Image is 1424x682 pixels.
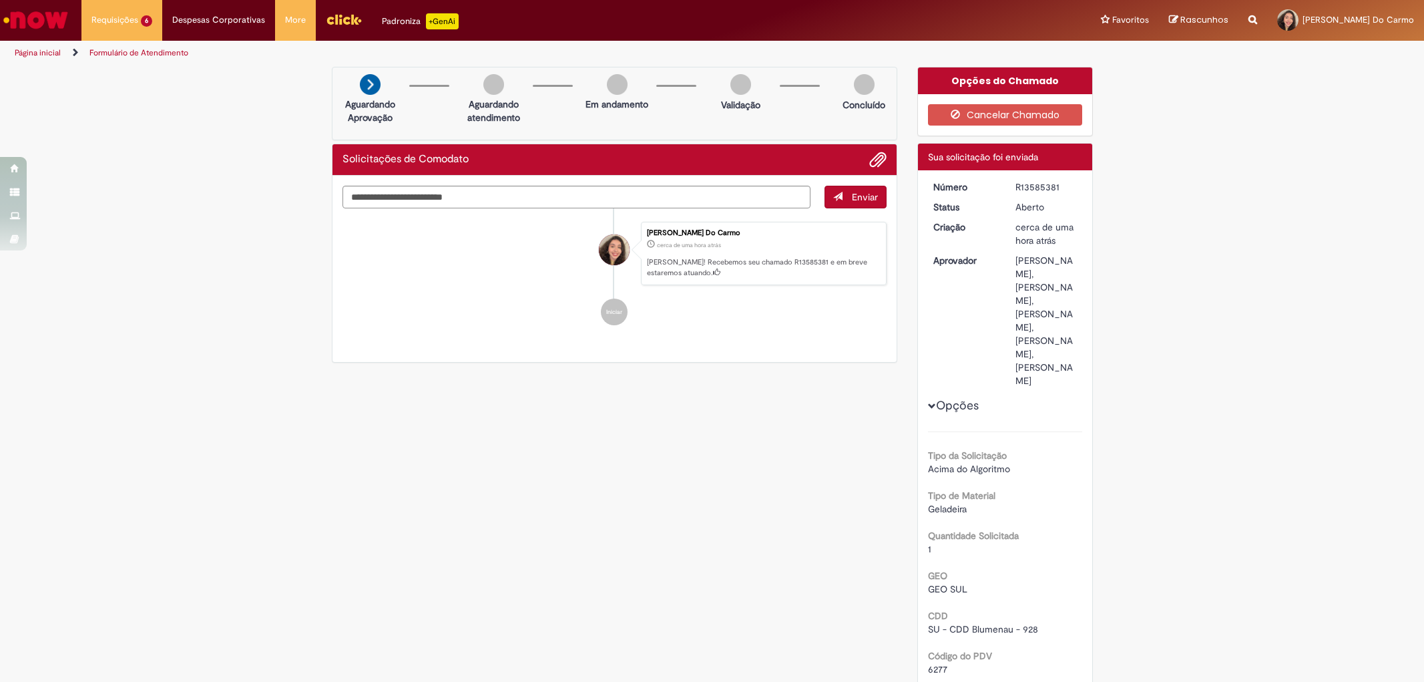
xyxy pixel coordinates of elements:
[928,104,1082,126] button: Cancelar Chamado
[928,650,992,662] b: Código do PDV
[928,463,1010,475] span: Acima do Algoritmo
[928,623,1038,635] span: SU - CDD Blumenau - 928
[730,74,751,95] img: img-circle-grey.png
[338,98,403,124] p: Aguardando Aprovação
[928,450,1007,462] b: Tipo da Solicitação
[928,583,967,595] span: GEO SUL
[647,229,879,237] div: [PERSON_NAME] Do Carmo
[869,151,887,168] button: Adicionar anexos
[1,7,70,33] img: ServiceNow
[89,47,188,58] a: Formulário de Atendimento
[647,257,879,278] p: [PERSON_NAME]! Recebemos seu chamado R13585381 e em breve estaremos atuando.
[91,13,138,27] span: Requisições
[1015,220,1078,247] div: 01/10/2025 11:22:59
[1015,221,1074,246] span: cerca de uma hora atrás
[721,98,760,112] p: Validação
[585,98,648,111] p: Em andamento
[928,503,967,515] span: Geladeira
[599,234,630,265] div: Alice De Assis Do Carmo
[928,663,947,675] span: 6277
[1015,200,1078,214] div: Aberto
[15,47,61,58] a: Página inicial
[607,74,628,95] img: img-circle-grey.png
[928,530,1019,542] b: Quantidade Solicitada
[342,208,887,339] ul: Histórico de tíquete
[360,74,381,95] img: arrow-next.png
[172,13,265,27] span: Despesas Corporativas
[918,67,1092,94] div: Opções do Chamado
[326,9,362,29] img: click_logo_yellow_360x200.png
[923,180,1005,194] dt: Número
[843,98,885,112] p: Concluído
[1169,14,1228,27] a: Rascunhos
[923,200,1005,214] dt: Status
[928,490,995,502] b: Tipo de Material
[923,220,1005,234] dt: Criação
[382,13,459,29] div: Padroniza
[285,13,306,27] span: More
[426,13,459,29] p: +GenAi
[657,241,721,249] span: cerca de uma hora atrás
[1302,14,1414,25] span: [PERSON_NAME] Do Carmo
[854,74,875,95] img: img-circle-grey.png
[824,186,887,208] button: Enviar
[342,222,887,286] li: Alice De Assis Do Carmo
[461,98,526,124] p: Aguardando atendimento
[657,241,721,249] time: 01/10/2025 11:22:59
[1015,254,1078,387] div: [PERSON_NAME], [PERSON_NAME], [PERSON_NAME], [PERSON_NAME], [PERSON_NAME]
[1015,180,1078,194] div: R13585381
[141,15,152,27] span: 6
[928,543,931,555] span: 1
[1112,13,1149,27] span: Favoritos
[483,74,504,95] img: img-circle-grey.png
[923,254,1005,267] dt: Aprovador
[928,610,948,622] b: CDD
[928,570,947,582] b: GEO
[852,191,878,203] span: Enviar
[342,154,469,166] h2: Solicitações de Comodato Histórico de tíquete
[1180,13,1228,26] span: Rascunhos
[10,41,939,65] ul: Trilhas de página
[342,186,811,208] textarea: Digite sua mensagem aqui...
[928,151,1038,163] span: Sua solicitação foi enviada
